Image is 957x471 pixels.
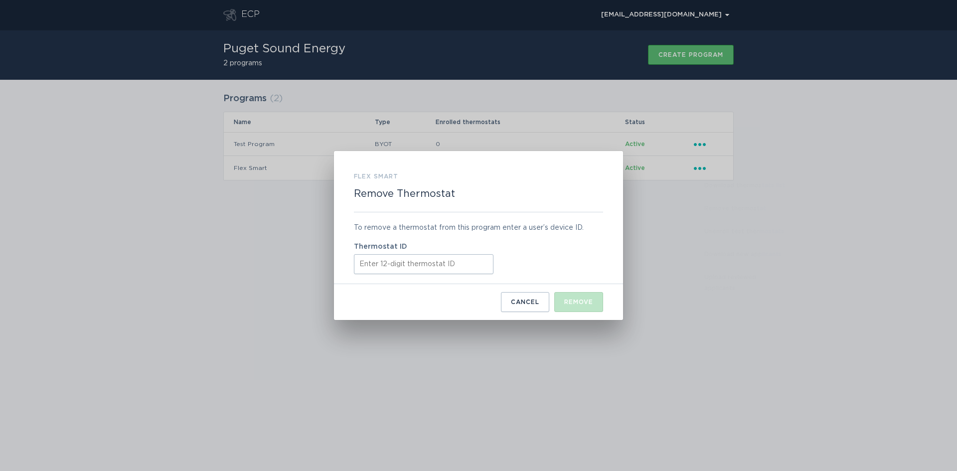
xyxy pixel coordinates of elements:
[564,299,593,305] div: Remove
[354,254,493,274] input: Thermostat ID
[354,243,603,250] label: Thermostat ID
[334,151,623,320] div: Remove Thermostat
[354,222,603,233] div: To remove a thermostat from this program enter a user’s device ID.
[354,171,398,182] h3: Flex Smart
[554,292,603,312] button: Remove
[511,299,539,305] div: Cancel
[501,292,549,312] button: Cancel
[354,188,455,200] h2: Remove Thermostat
